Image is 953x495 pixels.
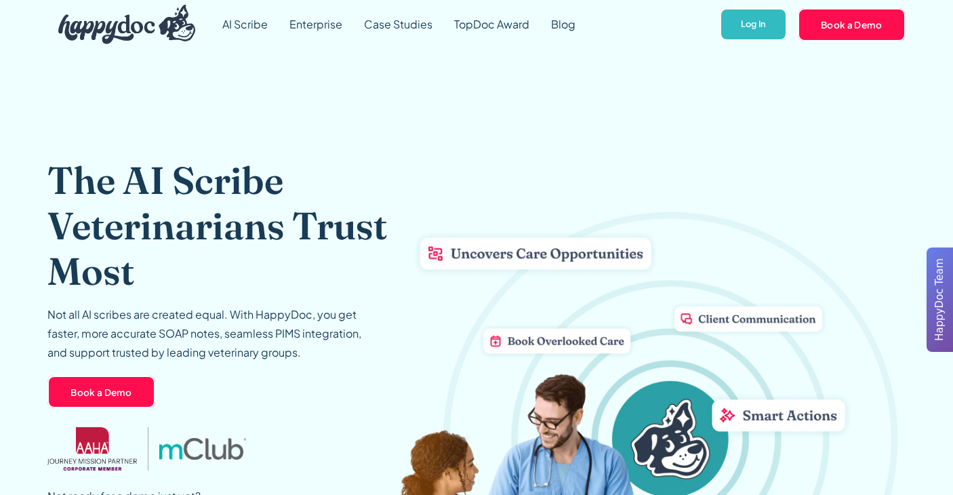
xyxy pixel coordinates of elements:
[720,8,787,41] a: Log In
[47,1,195,47] a: home
[58,5,195,44] img: HappyDoc Logo: A happy dog with his ear up, listening.
[159,438,246,460] img: mclub logo
[798,8,906,41] a: Book a Demo
[47,427,137,471] img: AAHA Advantage logo
[47,376,155,408] a: Book a Demo
[47,157,433,294] h1: The AI Scribe Veterinarians Trust Most
[47,305,373,362] p: Not all AI scribes are created equal. With HappyDoc, you get faster, more accurate SOAP notes, se...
